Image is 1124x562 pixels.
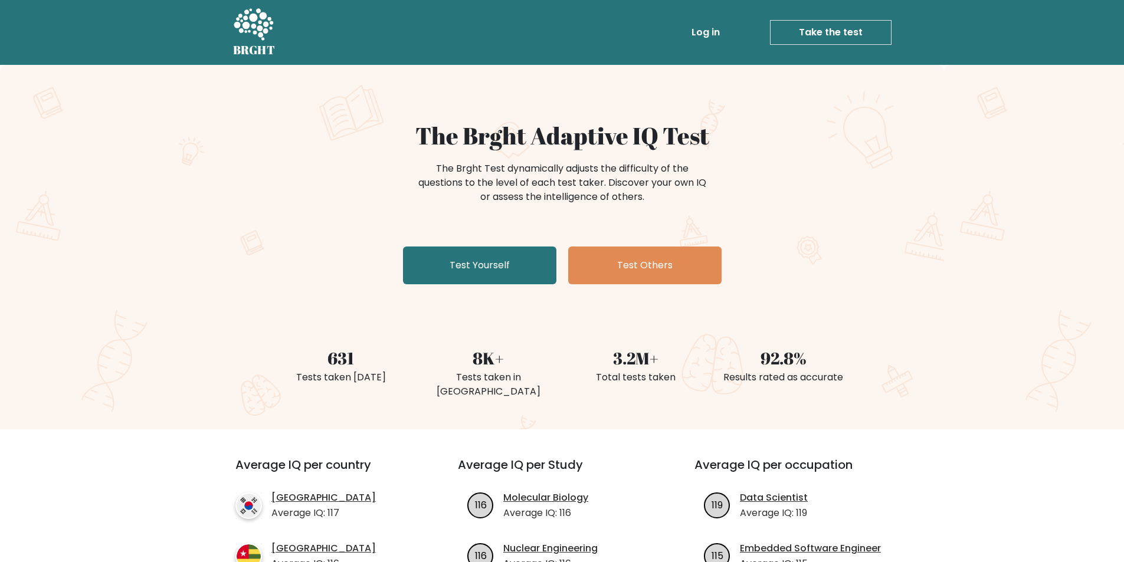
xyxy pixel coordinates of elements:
[717,346,850,370] div: 92.8%
[271,491,376,505] a: [GEOGRAPHIC_DATA]
[568,247,722,284] a: Test Others
[503,491,588,505] a: Molecular Biology
[274,346,408,370] div: 631
[422,346,555,370] div: 8K+
[569,346,703,370] div: 3.2M+
[422,370,555,399] div: Tests taken in [GEOGRAPHIC_DATA]
[271,506,376,520] p: Average IQ: 117
[475,498,487,511] text: 116
[235,458,415,486] h3: Average IQ per country
[233,43,276,57] h5: BRGHT
[712,548,723,562] text: 115
[458,458,666,486] h3: Average IQ per Study
[694,458,903,486] h3: Average IQ per occupation
[271,541,376,556] a: [GEOGRAPHIC_DATA]
[770,20,892,45] a: Take the test
[740,506,808,520] p: Average IQ: 119
[740,541,881,556] a: Embedded Software Engineer
[712,498,723,511] text: 119
[233,5,276,60] a: BRGHT
[235,492,262,519] img: country
[687,21,725,44] a: Log in
[503,506,588,520] p: Average IQ: 116
[475,548,487,562] text: 116
[403,247,556,284] a: Test Yourself
[274,121,850,150] h1: The Brght Adaptive IQ Test
[274,370,408,384] div: Tests taken [DATE]
[503,541,598,556] a: Nuclear Engineering
[569,370,703,384] div: Total tests taken
[740,491,808,505] a: Data Scientist
[415,162,710,204] div: The Brght Test dynamically adjusts the difficulty of the questions to the level of each test take...
[717,370,850,384] div: Results rated as accurate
